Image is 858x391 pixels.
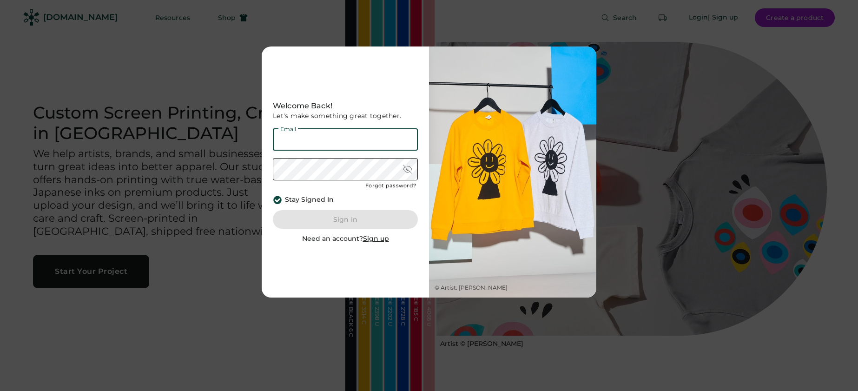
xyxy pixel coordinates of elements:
div: Need an account? [302,234,389,244]
div: Stay Signed In [285,195,334,205]
div: © Artist: [PERSON_NAME] [435,284,508,292]
u: Sign up [363,234,389,243]
div: Let's make something great together. [273,112,418,121]
img: Web-Rendered_Studio-51sRGB.jpg [429,46,596,298]
iframe: Front Chat [814,349,854,389]
button: Sign in [273,210,418,229]
div: Email [278,126,298,132]
div: Welcome Back! [273,100,418,112]
div: Forgot password? [365,182,416,190]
